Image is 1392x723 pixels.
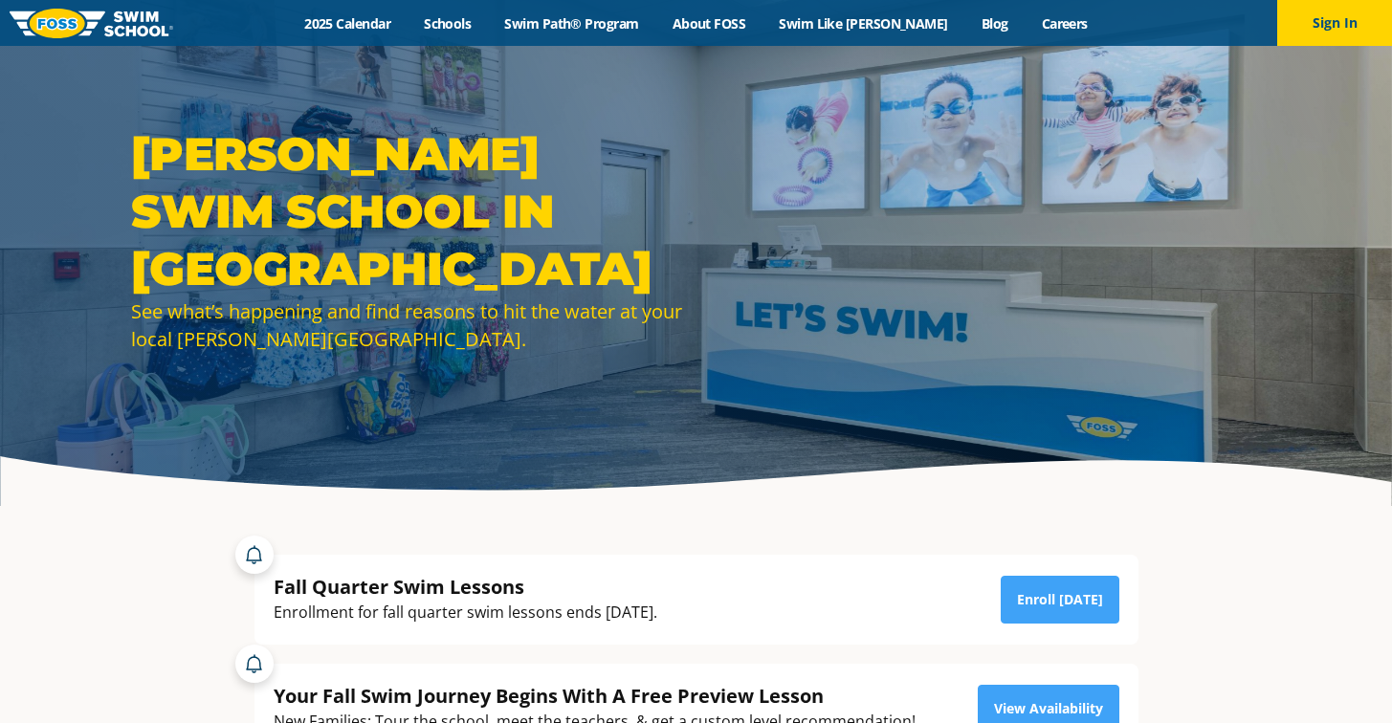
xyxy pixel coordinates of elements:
[964,14,1025,33] a: Blog
[408,14,488,33] a: Schools
[274,574,657,600] div: Fall Quarter Swim Lessons
[288,14,408,33] a: 2025 Calendar
[274,600,657,625] div: Enrollment for fall quarter swim lessons ends [DATE].
[131,297,686,353] div: See what’s happening and find reasons to hit the water at your local [PERSON_NAME][GEOGRAPHIC_DATA].
[10,9,173,38] img: FOSS Swim School Logo
[131,125,686,297] h1: [PERSON_NAME] Swim School in [GEOGRAPHIC_DATA]
[274,683,916,709] div: Your Fall Swim Journey Begins With A Free Preview Lesson
[762,14,965,33] a: Swim Like [PERSON_NAME]
[655,14,762,33] a: About FOSS
[488,14,655,33] a: Swim Path® Program
[1025,14,1104,33] a: Careers
[1001,576,1119,624] a: Enroll [DATE]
